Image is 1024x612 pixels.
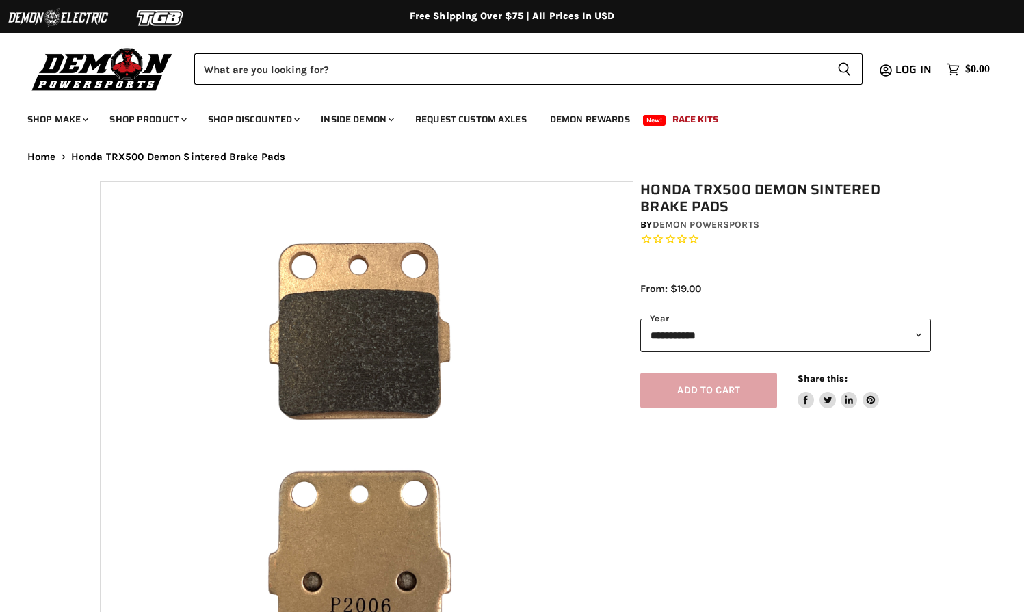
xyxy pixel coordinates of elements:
select: year [640,319,931,352]
a: $0.00 [940,59,997,79]
img: TGB Logo 2 [109,5,212,31]
span: Log in [895,61,932,78]
a: Request Custom Axles [405,105,537,133]
a: Race Kits [662,105,728,133]
a: Shop Make [17,105,96,133]
a: Inside Demon [311,105,402,133]
span: Honda TRX500 Demon Sintered Brake Pads [71,151,286,163]
div: by [640,217,931,232]
input: Search [194,53,826,85]
a: Log in [889,64,940,76]
button: Search [826,53,863,85]
a: Demon Rewards [540,105,640,133]
span: Share this: [798,373,847,384]
a: Shop Discounted [198,105,308,133]
a: Shop Product [99,105,195,133]
span: New! [643,115,666,126]
span: Rated 0.0 out of 5 stars 0 reviews [640,232,931,247]
span: From: $19.00 [640,282,701,295]
h1: Honda TRX500 Demon Sintered Brake Pads [640,181,931,215]
ul: Main menu [17,100,986,133]
form: Product [194,53,863,85]
a: Home [27,151,56,163]
a: Demon Powersports [653,219,759,230]
img: Demon Powersports [27,44,177,93]
span: $0.00 [965,63,990,76]
aside: Share this: [798,373,879,409]
img: Demon Electric Logo 2 [7,5,109,31]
